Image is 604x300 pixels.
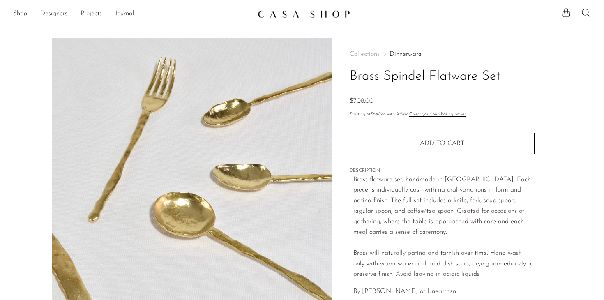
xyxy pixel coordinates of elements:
a: Journal [115,9,134,19]
ul: NEW HEADER MENU [13,7,251,21]
a: Check your purchasing power - Learn more about Affirm Financing (opens in modal) [409,112,466,117]
a: Shop [13,9,27,19]
p: Starting at /mo with Affirm. [350,111,535,118]
nav: Desktop navigation [13,7,251,21]
p: By [PERSON_NAME] of Unearthen. [353,286,535,297]
nav: Breadcrumbs [350,51,535,58]
span: Collections [350,51,380,58]
a: Projects [81,9,102,19]
p: Brass flatware set, handmade in [GEOGRAPHIC_DATA]. Each piece is individually cast, with natural ... [353,175,535,280]
a: Dinnerware [390,51,422,58]
span: $708.00 [350,98,373,104]
span: DESCRIPTION [350,167,535,175]
button: Add to cart [350,133,535,154]
h1: Brass Spindel Flatware Set [350,66,535,87]
span: $64 [371,112,378,117]
a: Designers [40,9,67,19]
span: Add to cart [420,140,464,148]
